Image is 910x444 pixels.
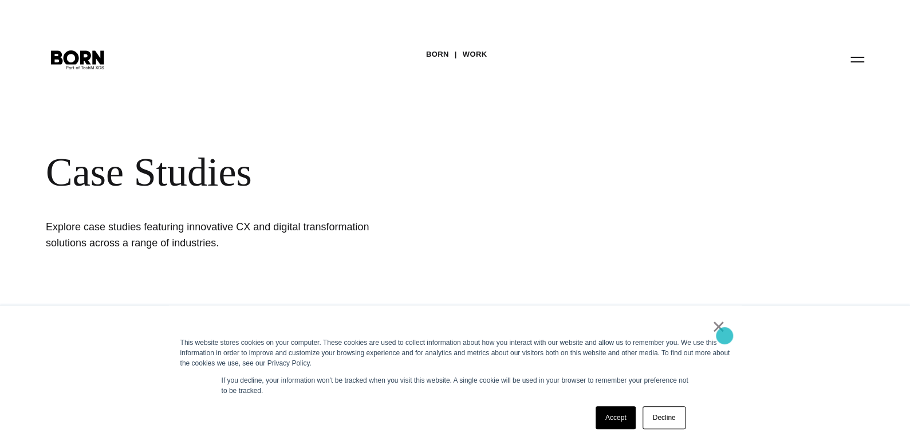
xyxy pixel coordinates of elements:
[596,406,636,429] a: Accept
[643,406,685,429] a: Decline
[426,46,449,63] a: BORN
[180,337,730,368] div: This website stores cookies on your computer. These cookies are used to collect information about...
[222,375,689,396] p: If you decline, your information won’t be tracked when you visit this website. A single cookie wi...
[844,47,871,71] button: Open
[712,321,726,332] a: ×
[463,46,487,63] a: Work
[46,149,699,196] div: Case Studies
[46,219,389,251] h1: Explore case studies featuring innovative CX and digital transformation solutions across a range ...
